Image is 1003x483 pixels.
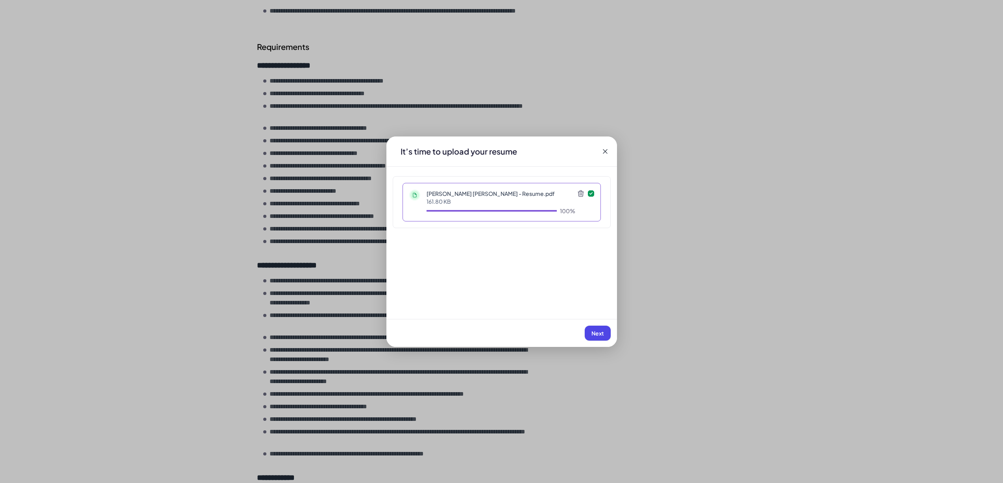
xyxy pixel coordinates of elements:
[560,207,575,215] div: 100%
[585,326,611,341] button: Next
[591,330,604,337] span: Next
[427,197,575,205] p: 161.80 KB
[394,146,523,157] div: It’s time to upload your resume
[427,190,575,197] p: [PERSON_NAME] [PERSON_NAME] - Resume.pdf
